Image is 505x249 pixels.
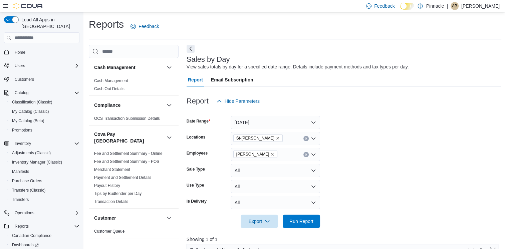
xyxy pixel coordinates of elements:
[231,116,320,129] button: [DATE]
[94,229,124,234] a: Customer Queue
[188,73,203,86] span: Report
[94,191,142,196] a: Tips by Budtender per Day
[452,2,457,10] span: AB
[9,186,79,194] span: Transfers (Classic)
[94,86,124,91] a: Cash Out Details
[1,61,82,70] button: Users
[128,20,162,33] a: Feedback
[1,139,82,148] button: Inventory
[94,183,120,188] a: Payout History
[1,74,82,84] button: Customers
[89,77,179,95] div: Cash Management
[270,152,274,156] button: Remove Vanesa Theriault from selection in this group
[9,158,79,166] span: Inventory Manager (Classic)
[15,77,34,82] span: Customers
[94,199,128,204] span: Transaction Details
[283,215,320,228] button: Run Report
[9,232,54,240] a: Canadian Compliance
[7,231,82,240] button: Canadian Compliance
[12,178,42,184] span: Purchase Orders
[12,169,29,174] span: Manifests
[13,3,43,9] img: Cova
[12,109,49,114] span: My Catalog (Classic)
[374,3,395,9] span: Feedback
[12,197,29,202] span: Transfers
[187,167,205,172] label: Sale Type
[289,218,313,225] span: Run Report
[94,229,124,234] span: Customer Queue
[187,183,204,188] label: Use Type
[12,62,79,70] span: Users
[400,3,414,10] input: Dark Mode
[94,131,164,144] button: Cova Pay [GEOGRAPHIC_DATA]
[9,107,79,115] span: My Catalog (Classic)
[7,97,82,107] button: Classification (Classic)
[236,151,269,158] span: [PERSON_NAME]
[187,135,206,140] label: Locations
[19,16,79,30] span: Load All Apps in [GEOGRAPHIC_DATA]
[12,118,44,123] span: My Catalog (Beta)
[9,149,79,157] span: Adjustments (Classic)
[12,188,45,193] span: Transfers (Classic)
[9,126,35,134] a: Promotions
[9,241,41,249] a: Dashboards
[311,152,316,157] button: Open list of options
[7,126,82,135] button: Promotions
[225,98,260,104] span: Hide Parameters
[94,116,160,121] span: OCS Transaction Submission Details
[7,116,82,126] button: My Catalog (Beta)
[1,47,82,57] button: Home
[187,97,209,105] h3: Report
[9,117,79,125] span: My Catalog (Beta)
[187,199,207,204] label: Is Delivery
[165,63,173,71] button: Cash Management
[7,158,82,167] button: Inventory Manager (Classic)
[12,140,34,148] button: Inventory
[165,101,173,109] button: Compliance
[94,151,163,156] a: Fee and Settlement Summary - Online
[12,75,37,83] a: Customers
[7,167,82,176] button: Manifests
[9,107,52,115] a: My Catalog (Classic)
[94,64,164,71] button: Cash Management
[15,63,25,68] span: Users
[233,151,278,158] span: Vanesa Theriault
[1,222,82,231] button: Reports
[7,107,82,116] button: My Catalog (Classic)
[15,210,34,216] span: Operations
[12,222,31,230] button: Reports
[94,215,116,221] h3: Customer
[12,150,51,156] span: Adjustments (Classic)
[245,215,274,228] span: Export
[9,241,79,249] span: Dashboards
[12,242,39,248] span: Dashboards
[12,48,28,56] a: Home
[9,232,79,240] span: Canadian Compliance
[15,50,25,55] span: Home
[9,117,47,125] a: My Catalog (Beta)
[1,88,82,97] button: Catalog
[12,209,79,217] span: Operations
[9,196,31,204] a: Transfers
[15,141,31,146] span: Inventory
[9,98,55,106] a: Classification (Classic)
[461,2,500,10] p: [PERSON_NAME]
[89,227,179,238] div: Customer
[9,158,65,166] a: Inventory Manager (Classic)
[426,2,444,10] p: Pinnacle
[89,18,124,31] h1: Reports
[187,55,230,63] h3: Sales by Day
[241,215,278,228] button: Export
[7,176,82,186] button: Purchase Orders
[7,186,82,195] button: Transfers (Classic)
[12,209,37,217] button: Operations
[9,168,79,176] span: Manifests
[187,63,409,70] div: View sales totals by day for a specified date range. Details include payment methods and tax type...
[94,175,151,180] span: Payment and Settlement Details
[15,90,28,95] span: Catalog
[165,214,173,222] button: Customer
